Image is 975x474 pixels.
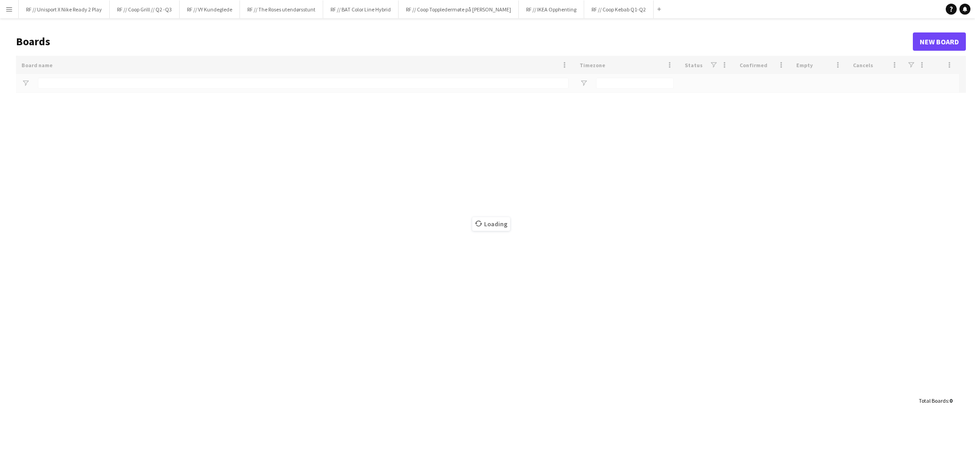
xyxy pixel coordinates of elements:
button: RF // BAT Color Line Hybrid [323,0,399,18]
button: RF // IKEA Opphenting [519,0,584,18]
button: RF // VY Kundeglede [180,0,240,18]
button: RF // The Roses utendørsstunt [240,0,323,18]
span: Loading [472,217,510,231]
span: 0 [949,397,952,404]
button: RF // Unisport X Nike Ready 2 Play [19,0,110,18]
a: New Board [913,32,966,51]
button: RF // Coop Kebab Q1-Q2 [584,0,654,18]
div: : [919,392,952,410]
button: RF // Coop Toppledermøte på [PERSON_NAME] [399,0,519,18]
button: RF // Coop Grill // Q2 -Q3 [110,0,180,18]
span: Total Boards [919,397,948,404]
h1: Boards [16,35,913,48]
